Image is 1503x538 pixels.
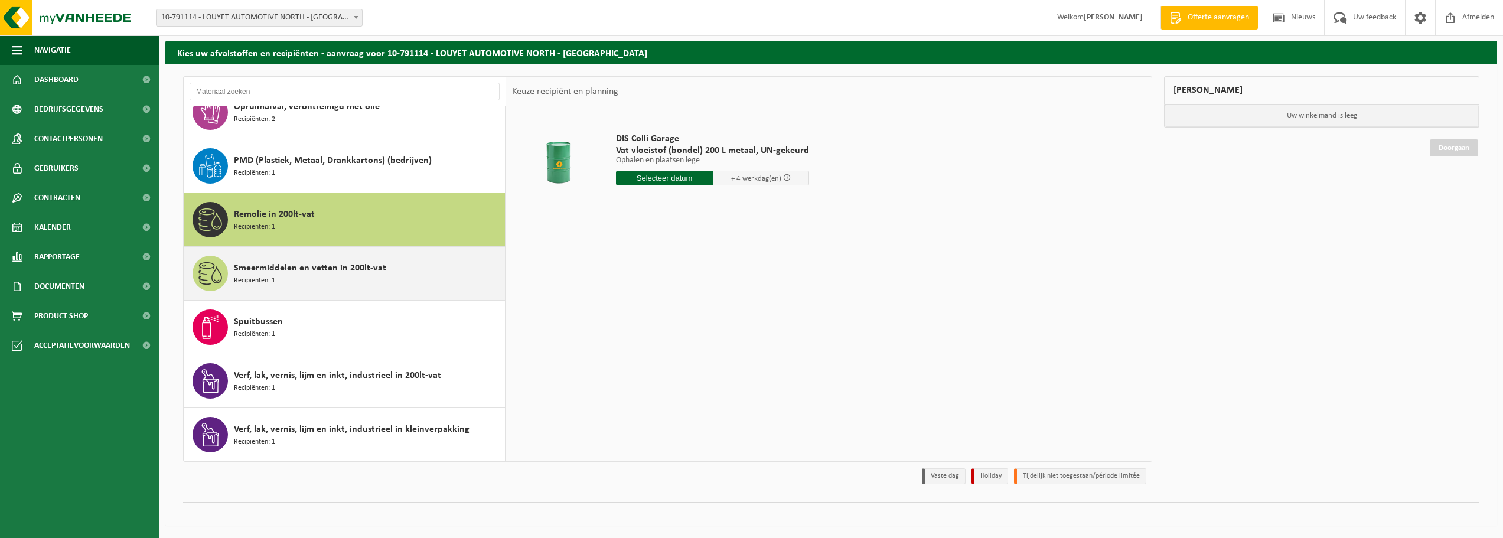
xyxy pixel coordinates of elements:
span: PMD (Plastiek, Metaal, Drankkartons) (bedrijven) [234,154,432,168]
button: Opruimafval, verontreinigd met olie Recipiënten: 2 [184,86,506,139]
span: Remolie in 200lt-vat [234,207,315,221]
span: Kalender [34,213,71,242]
span: Dashboard [34,65,79,94]
li: Tijdelijk niet toegestaan/période limitée [1014,468,1146,484]
input: Materiaal zoeken [190,83,500,100]
button: Smeermiddelen en vetten in 200lt-vat Recipiënten: 1 [184,247,506,301]
span: Spuitbussen [234,315,283,329]
button: Verf, lak, vernis, lijm en inkt, industrieel in 200lt-vat Recipiënten: 1 [184,354,506,408]
p: Ophalen en plaatsen lege [616,156,809,165]
span: Verf, lak, vernis, lijm en inkt, industrieel in 200lt-vat [234,369,441,383]
span: Product Shop [34,301,88,331]
button: Remolie in 200lt-vat Recipiënten: 1 [184,193,506,247]
button: PMD (Plastiek, Metaal, Drankkartons) (bedrijven) Recipiënten: 1 [184,139,506,193]
span: Recipiënten: 1 [234,275,275,286]
span: 10-791114 - LOUYET AUTOMOTIVE NORTH - SINT-PIETERS-LEEUW [157,9,362,26]
span: Contracten [34,183,80,213]
input: Selecteer datum [616,171,713,185]
strong: [PERSON_NAME] [1084,13,1143,22]
span: Recipiënten: 1 [234,329,275,340]
span: Documenten [34,272,84,301]
span: Verf, lak, vernis, lijm en inkt, industrieel in kleinverpakking [234,422,470,436]
div: Keuze recipiënt en planning [506,77,624,106]
span: Recipiënten: 1 [234,436,275,448]
span: Gebruikers [34,154,79,183]
span: Bedrijfsgegevens [34,94,103,124]
p: Uw winkelmand is leeg [1165,105,1479,127]
span: Recipiënten: 1 [234,383,275,394]
span: Navigatie [34,35,71,65]
span: Acceptatievoorwaarden [34,331,130,360]
span: Recipiënten: 1 [234,168,275,179]
span: Smeermiddelen en vetten in 200lt-vat [234,261,386,275]
span: Offerte aanvragen [1185,12,1252,24]
span: Recipiënten: 2 [234,114,275,125]
span: Vat vloeistof (bondel) 200 L metaal, UN-gekeurd [616,145,809,156]
span: + 4 werkdag(en) [731,175,781,182]
span: 10-791114 - LOUYET AUTOMOTIVE NORTH - SINT-PIETERS-LEEUW [156,9,363,27]
span: Opruimafval, verontreinigd met olie [234,100,380,114]
li: Holiday [971,468,1008,484]
a: Offerte aanvragen [1160,6,1258,30]
a: Doorgaan [1430,139,1478,156]
h2: Kies uw afvalstoffen en recipiënten - aanvraag voor 10-791114 - LOUYET AUTOMOTIVE NORTH - [GEOGRA... [165,41,1497,64]
button: Verf, lak, vernis, lijm en inkt, industrieel in kleinverpakking Recipiënten: 1 [184,408,506,461]
div: [PERSON_NAME] [1164,76,1479,105]
span: Rapportage [34,242,80,272]
span: Contactpersonen [34,124,103,154]
li: Vaste dag [922,468,966,484]
span: Recipiënten: 1 [234,221,275,233]
button: Spuitbussen Recipiënten: 1 [184,301,506,354]
span: DIS Colli Garage [616,133,809,145]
